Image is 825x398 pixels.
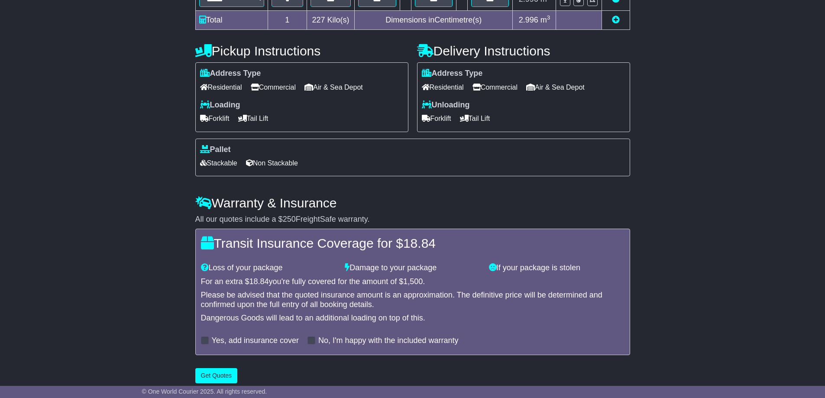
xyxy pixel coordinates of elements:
label: Address Type [200,69,261,78]
a: Add new item [612,16,620,24]
td: Kilo(s) [307,11,355,30]
span: Commercial [472,81,518,94]
div: For an extra $ you're fully covered for the amount of $ . [201,277,624,287]
label: No, I'm happy with the included warranty [318,336,459,346]
span: Tail Lift [460,112,490,125]
button: Get Quotes [195,368,238,383]
div: Please be advised that the quoted insurance amount is an approximation. The definitive price will... [201,291,624,309]
span: 227 [312,16,325,24]
label: Yes, add insurance cover [212,336,299,346]
span: 18.84 [403,236,436,250]
span: Residential [200,81,242,94]
label: Unloading [422,100,470,110]
label: Address Type [422,69,483,78]
td: 1 [268,11,307,30]
div: Dangerous Goods will lead to an additional loading on top of this. [201,314,624,323]
span: Forklift [200,112,230,125]
td: Dimensions in Centimetre(s) [355,11,513,30]
span: Commercial [251,81,296,94]
span: Stackable [200,156,237,170]
span: Air & Sea Depot [526,81,585,94]
div: Damage to your package [340,263,485,273]
span: Non Stackable [246,156,298,170]
label: Loading [200,100,240,110]
span: © One World Courier 2025. All rights reserved. [142,388,267,395]
h4: Warranty & Insurance [195,196,630,210]
span: Forklift [422,112,451,125]
div: Loss of your package [197,263,341,273]
span: Tail Lift [238,112,269,125]
span: 18.84 [249,277,269,286]
div: All our quotes include a $ FreightSafe warranty. [195,215,630,224]
span: Residential [422,81,464,94]
h4: Pickup Instructions [195,44,408,58]
span: 1,500 [403,277,423,286]
label: Pallet [200,145,231,155]
h4: Delivery Instructions [417,44,630,58]
sup: 3 [547,14,550,21]
span: 2.996 [519,16,538,24]
span: m [540,16,550,24]
span: Air & Sea Depot [304,81,363,94]
td: Total [195,11,268,30]
span: 250 [283,215,296,223]
h4: Transit Insurance Coverage for $ [201,236,624,250]
div: If your package is stolen [485,263,629,273]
